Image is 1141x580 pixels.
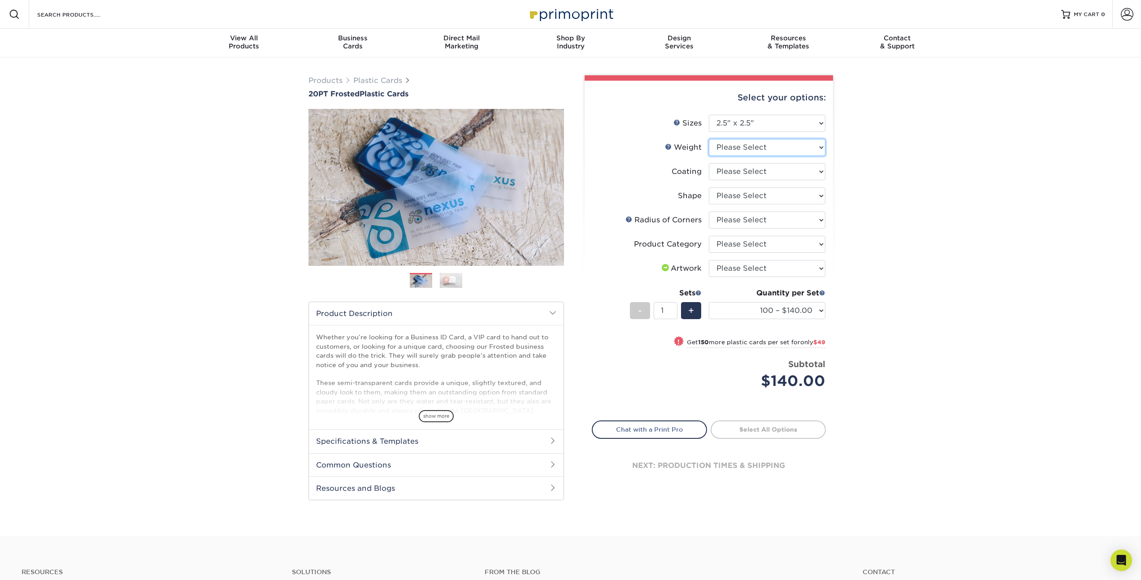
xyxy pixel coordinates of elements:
a: View AllProducts [190,29,299,57]
span: View All [190,34,299,42]
a: Contact [863,568,1119,576]
div: & Support [843,34,952,50]
a: BusinessCards [298,29,407,57]
span: Design [625,34,734,42]
div: Services [625,34,734,50]
div: Product Category [634,239,702,250]
span: Resources [734,34,843,42]
span: only [800,339,825,346]
h2: Common Questions [309,453,564,476]
img: Primoprint [526,4,616,24]
a: Resources& Templates [734,29,843,57]
h4: Resources [22,568,278,576]
div: Shape [678,190,702,201]
div: Products [190,34,299,50]
span: 0 [1101,11,1105,17]
span: ! [677,337,680,346]
span: show more [419,410,454,422]
p: Whether you’re looking for a Business ID Card, a VIP card to hand out to customers, or looking fo... [316,333,556,534]
a: 20PT FrostedPlastic Cards [308,90,564,98]
a: Contact& Support [843,29,952,57]
div: Sets [630,288,702,299]
a: Select All Options [711,420,826,438]
span: 20PT Frosted [308,90,360,98]
small: Get more plastic cards per set for [687,339,825,348]
span: Contact [843,34,952,42]
h2: Product Description [309,302,564,325]
div: Select your options: [592,81,826,115]
span: $49 [813,339,825,346]
h2: Specifications & Templates [309,429,564,453]
div: next: production times & shipping [592,439,826,493]
div: Cards [298,34,407,50]
div: & Templates [734,34,843,50]
div: Artwork [660,263,702,274]
div: Marketing [407,34,516,50]
a: Chat with a Print Pro [592,420,707,438]
img: Plastic Cards 01 [410,273,432,289]
h1: Plastic Cards [308,90,564,98]
a: Direct MailMarketing [407,29,516,57]
a: Products [308,76,343,85]
h4: Solutions [292,568,471,576]
div: Sizes [673,118,702,129]
strong: 150 [698,339,709,346]
h2: Resources and Blogs [309,476,564,500]
div: Coating [672,166,702,177]
div: Radius of Corners [625,215,702,225]
img: Plastic Cards 02 [440,273,462,288]
span: Direct Mail [407,34,516,42]
div: Quantity per Set [709,288,825,299]
a: Shop ByIndustry [516,29,625,57]
div: Open Intercom Messenger [1111,550,1132,571]
span: Shop By [516,34,625,42]
a: DesignServices [625,29,734,57]
div: $140.00 [716,370,825,392]
a: Plastic Cards [353,76,402,85]
span: MY CART [1074,11,1099,18]
span: - [638,304,642,317]
h4: From the Blog [485,568,839,576]
strong: Subtotal [788,359,825,369]
div: Industry [516,34,625,50]
span: + [688,304,694,317]
img: 20PT Frosted 01 [308,99,564,276]
input: SEARCH PRODUCTS..... [36,9,124,20]
div: Weight [665,142,702,153]
span: Business [298,34,407,42]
